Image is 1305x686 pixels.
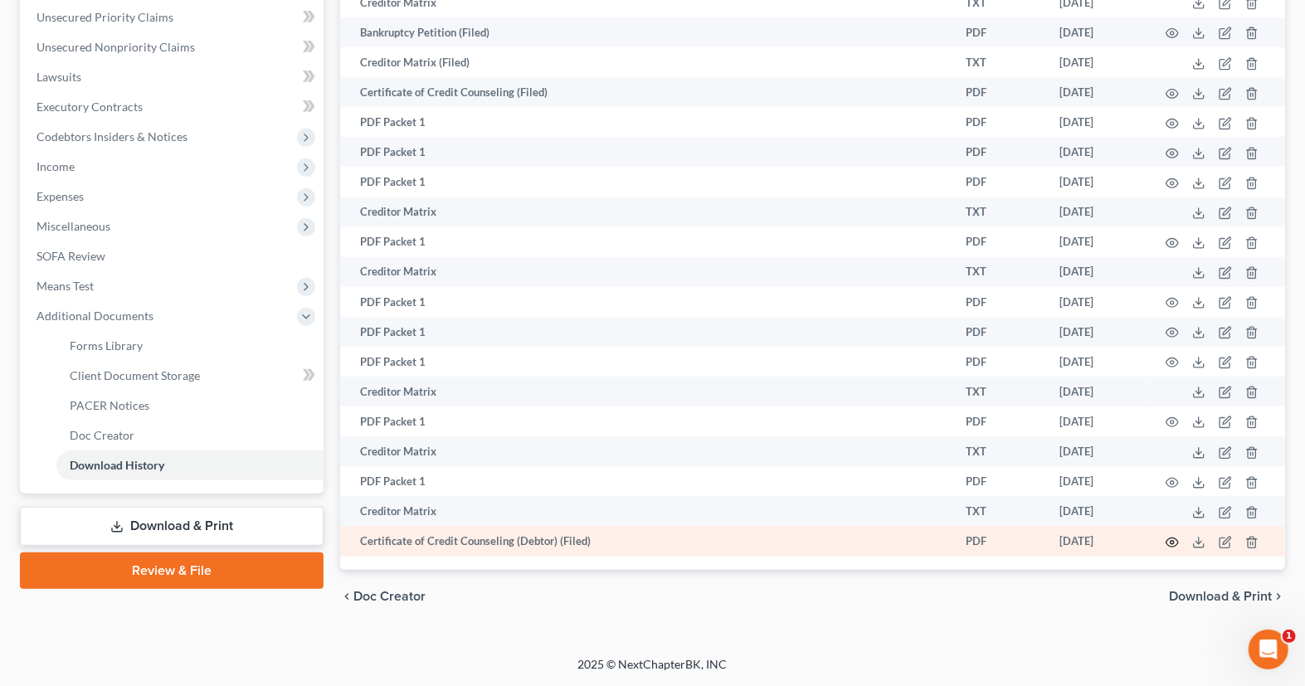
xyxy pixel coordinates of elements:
[952,287,1046,317] td: PDF
[37,10,173,24] span: Unsecured Priority Claims
[1249,630,1288,669] iframe: Intercom live chat
[1169,590,1272,603] span: Download & Print
[70,338,143,353] span: Forms Library
[952,466,1046,496] td: PDF
[952,526,1046,556] td: PDF
[1046,436,1146,466] td: [DATE]
[56,331,324,361] a: Forms Library
[952,406,1046,436] td: PDF
[340,317,861,347] td: PDF Packet 1
[180,656,1126,686] div: 2025 © NextChapterBK, INC
[1046,227,1146,257] td: [DATE]
[1046,347,1146,377] td: [DATE]
[952,317,1046,347] td: PDF
[1169,590,1285,603] button: Download & Print chevron_right
[70,398,149,412] span: PACER Notices
[37,219,110,233] span: Miscellaneous
[952,17,1046,47] td: PDF
[1046,466,1146,496] td: [DATE]
[952,137,1046,167] td: PDF
[952,347,1046,377] td: PDF
[1046,137,1146,167] td: [DATE]
[340,406,861,436] td: PDF Packet 1
[20,507,324,546] a: Download & Print
[952,167,1046,197] td: PDF
[70,428,134,442] span: Doc Creator
[37,40,195,54] span: Unsecured Nonpriority Claims
[952,257,1046,287] td: TXT
[56,421,324,450] a: Doc Creator
[340,526,861,556] td: Certificate of Credit Counseling (Debtor) (Filed)
[1046,287,1146,317] td: [DATE]
[1046,377,1146,406] td: [DATE]
[952,77,1046,107] td: PDF
[37,129,187,144] span: Codebtors Insiders & Notices
[37,279,94,293] span: Means Test
[37,100,143,114] span: Executory Contracts
[340,227,861,257] td: PDF Packet 1
[340,17,861,47] td: Bankruptcy Petition (Filed)
[952,47,1046,77] td: TXT
[340,590,353,603] i: chevron_left
[952,377,1046,406] td: TXT
[1046,77,1146,107] td: [DATE]
[340,466,861,496] td: PDF Packet 1
[340,47,861,77] td: Creditor Matrix (Filed)
[1046,257,1146,287] td: [DATE]
[23,92,324,122] a: Executory Contracts
[1272,590,1285,603] i: chevron_right
[23,62,324,92] a: Lawsuits
[23,241,324,271] a: SOFA Review
[37,189,84,203] span: Expenses
[1046,496,1146,526] td: [DATE]
[1046,406,1146,436] td: [DATE]
[1046,167,1146,197] td: [DATE]
[340,137,861,167] td: PDF Packet 1
[340,287,861,317] td: PDF Packet 1
[23,2,324,32] a: Unsecured Priority Claims
[952,227,1046,257] td: PDF
[37,159,75,173] span: Income
[56,450,324,480] a: Download History
[1046,317,1146,347] td: [DATE]
[70,458,164,472] span: Download History
[353,590,426,603] span: Doc Creator
[56,391,324,421] a: PACER Notices
[1046,107,1146,137] td: [DATE]
[952,496,1046,526] td: TXT
[1046,526,1146,556] td: [DATE]
[1046,47,1146,77] td: [DATE]
[340,496,861,526] td: Creditor Matrix
[1046,17,1146,47] td: [DATE]
[340,590,426,603] button: chevron_left Doc Creator
[340,436,861,466] td: Creditor Matrix
[952,107,1046,137] td: PDF
[952,197,1046,227] td: TXT
[56,361,324,391] a: Client Document Storage
[340,77,861,107] td: Certificate of Credit Counseling (Filed)
[340,257,861,287] td: Creditor Matrix
[340,197,861,227] td: Creditor Matrix
[340,107,861,137] td: PDF Packet 1
[37,309,153,323] span: Additional Documents
[37,70,81,84] span: Lawsuits
[20,552,324,589] a: Review & File
[1283,630,1296,643] span: 1
[1046,197,1146,227] td: [DATE]
[37,249,105,263] span: SOFA Review
[340,347,861,377] td: PDF Packet 1
[340,167,861,197] td: PDF Packet 1
[23,32,324,62] a: Unsecured Nonpriority Claims
[70,368,200,382] span: Client Document Storage
[340,377,861,406] td: Creditor Matrix
[952,436,1046,466] td: TXT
